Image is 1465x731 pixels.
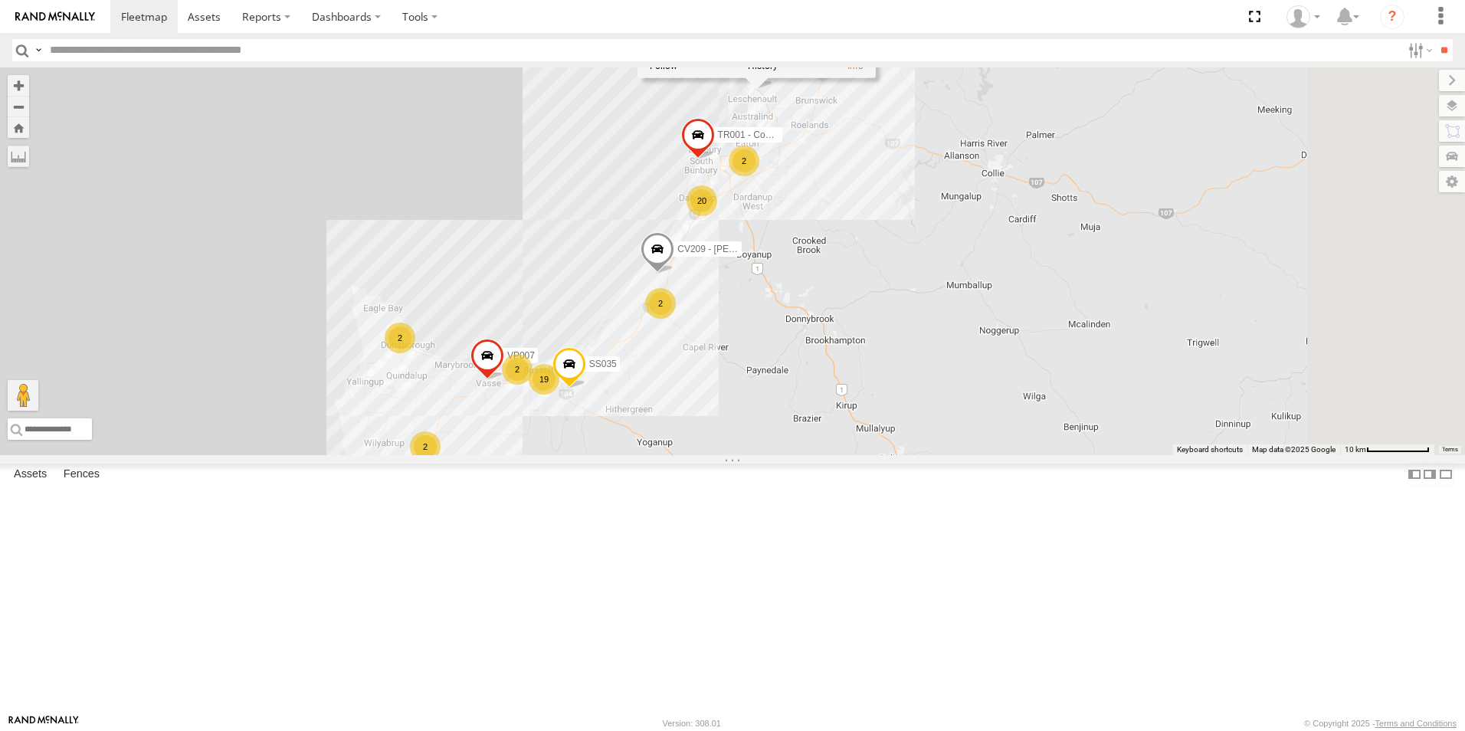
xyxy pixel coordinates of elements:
[502,354,533,385] div: 2
[1177,444,1243,455] button: Keyboard shortcuts
[1438,464,1454,486] label: Hide Summary Table
[385,323,415,353] div: 2
[1402,39,1435,61] label: Search Filter Options
[645,288,676,319] div: 2
[677,244,789,255] span: CV209 - [PERSON_NAME]
[1340,444,1434,455] button: Map Scale: 10 km per 79 pixels
[729,146,759,176] div: 2
[1375,719,1457,728] a: Terms and Conditions
[8,75,29,96] button: Zoom in
[1380,5,1404,29] i: ?
[1442,447,1458,453] a: Terms (opens in new tab)
[1304,719,1457,728] div: © Copyright 2025 -
[1439,171,1465,192] label: Map Settings
[507,350,535,361] span: VP007
[32,39,44,61] label: Search Query
[8,146,29,167] label: Measure
[663,719,721,728] div: Version: 308.01
[1345,445,1366,454] span: 10 km
[1252,445,1336,454] span: Map data ©2025 Google
[6,464,54,485] label: Assets
[1422,464,1437,486] label: Dock Summary Table to the Right
[8,380,38,411] button: Drag Pegman onto the map to open Street View
[8,117,29,138] button: Zoom Home
[8,96,29,117] button: Zoom out
[718,129,804,140] span: TR001 - Compressor
[1281,5,1326,28] div: Graham Broom
[1407,464,1422,486] label: Dock Summary Table to the Left
[410,431,441,462] div: 2
[589,359,617,370] span: SS035
[8,716,79,731] a: Visit our Website
[687,185,717,216] div: 20
[56,464,107,485] label: Fences
[529,364,559,395] div: 19
[15,11,95,22] img: rand-logo.svg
